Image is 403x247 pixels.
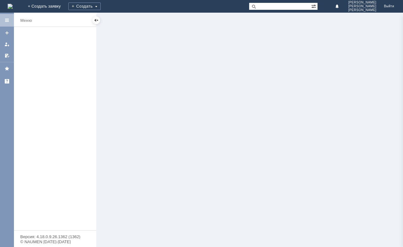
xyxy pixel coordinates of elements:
span: Расширенный поиск [311,3,318,9]
img: logo [8,4,13,9]
a: Перейти на домашнюю страницу [8,4,13,9]
div: © NAUMEN [DATE]-[DATE] [20,240,90,244]
span: [PERSON_NAME] [348,4,376,8]
div: Версия: 4.18.0.9.26.1362 (1362) [20,235,90,239]
span: [PERSON_NAME] [348,1,376,4]
div: Скрыть меню [92,16,100,24]
div: Меню [20,17,32,24]
span: [PERSON_NAME] [348,8,376,12]
div: Создать [68,3,101,10]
